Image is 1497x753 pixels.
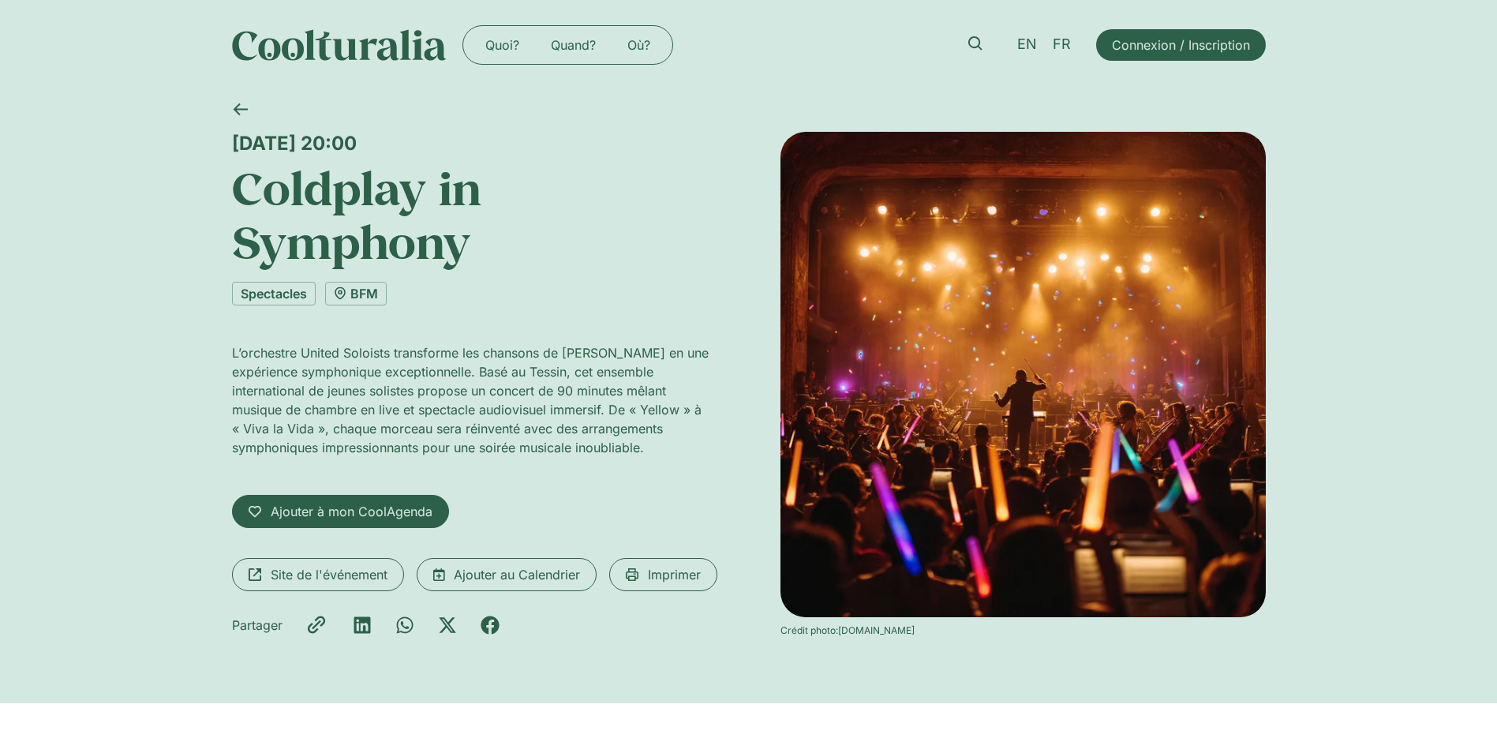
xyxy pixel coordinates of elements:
a: BFM [325,282,387,305]
a: Ajouter à mon CoolAgenda [232,495,449,528]
span: Imprimer [648,565,701,584]
a: Quoi? [470,32,535,58]
a: Site de l'événement [232,558,404,591]
div: [DATE] 20:00 [232,132,717,155]
nav: Menu [470,32,666,58]
div: Partager sur facebook [481,616,500,635]
div: Partager sur linkedin [353,616,372,635]
a: Quand? [535,32,612,58]
a: Imprimer [609,558,717,591]
div: Crédit photo:[DOMAIN_NAME] [780,624,1266,638]
a: Spectacles [232,282,316,305]
p: L’orchestre United Soloists transforme les chansons de [PERSON_NAME] en une expérience symphoniqu... [232,343,717,457]
h1: Coldplay in Symphony [232,161,717,269]
a: Où? [612,32,666,58]
span: Ajouter au Calendrier [454,565,580,584]
a: Connexion / Inscription [1096,29,1266,61]
span: Site de l'événement [271,565,387,584]
span: Ajouter à mon CoolAgenda [271,502,432,521]
span: FR [1053,36,1071,53]
span: Connexion / Inscription [1112,36,1250,54]
div: Partager [232,616,283,635]
a: EN [1009,33,1045,56]
a: FR [1045,33,1079,56]
div: Partager sur whatsapp [395,616,414,635]
div: Partager sur x-twitter [438,616,457,635]
a: Ajouter au Calendrier [417,558,597,591]
span: EN [1017,36,1037,53]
